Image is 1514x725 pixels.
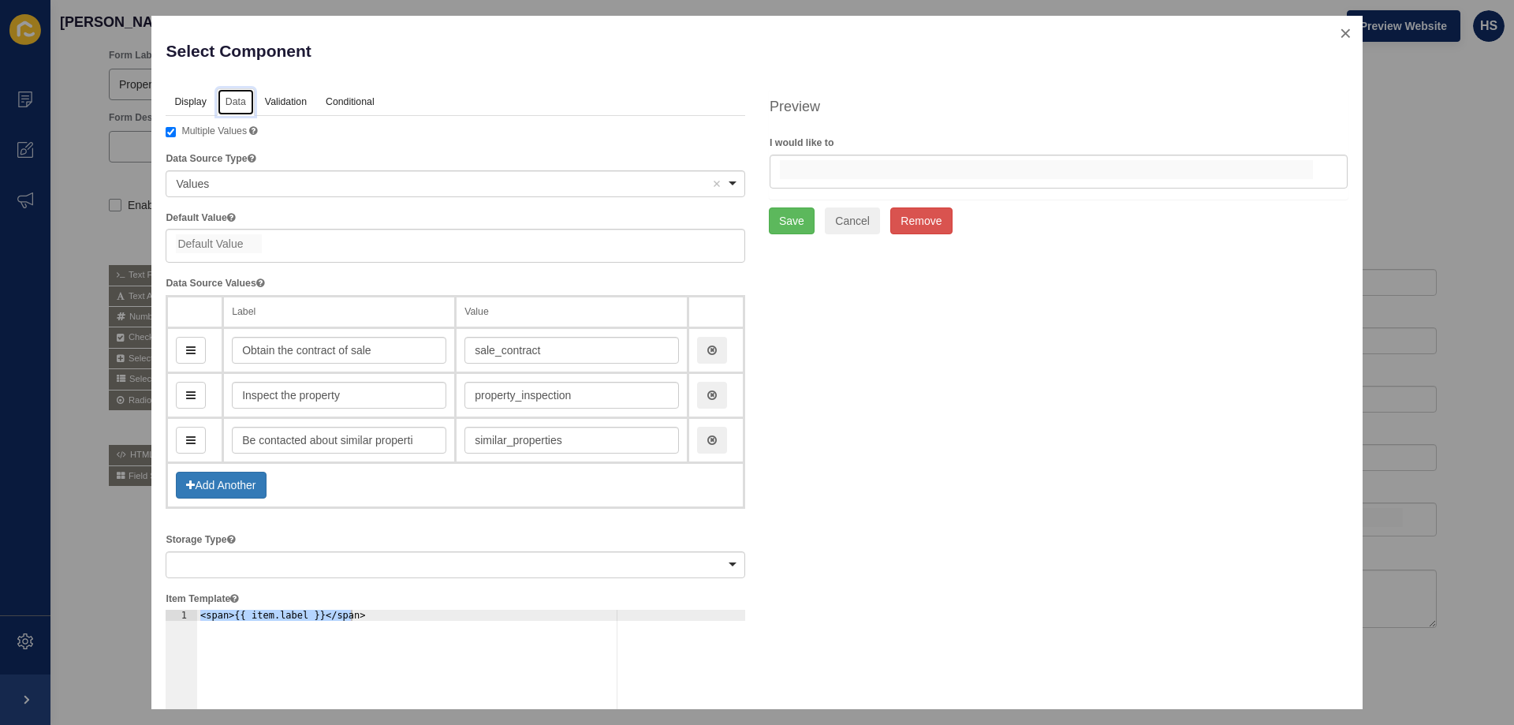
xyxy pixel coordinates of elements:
a: Conditional [317,88,383,117]
span: Values [176,178,209,190]
input: Multiple Values [166,127,176,137]
div: 1 [166,610,197,621]
label: I would like to [770,136,833,150]
a: Display [166,88,214,117]
label: Item Template [166,592,239,606]
button: Remove [890,207,952,234]
a: Data [217,88,255,117]
button: Save [769,207,815,234]
input: Default Value [176,234,262,253]
input: false [780,160,1313,179]
button: Add Another [176,472,266,499]
a: Validation [256,88,315,117]
label: Default Value [166,211,235,225]
p: Select Component [166,30,745,72]
span: Multiple Values [181,125,247,136]
th: Label [223,296,456,328]
label: Data Source Type [166,151,255,166]
th: Value [456,296,688,328]
label: Data Source Values [166,276,264,290]
button: Remove item: 'values' [709,176,725,192]
button: Cancel [825,207,880,234]
label: Storage Type [166,533,235,547]
h4: Preview [770,97,1348,117]
button: close [1329,17,1362,50]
